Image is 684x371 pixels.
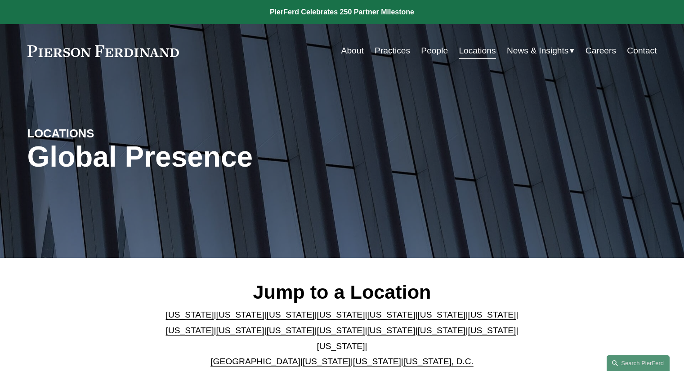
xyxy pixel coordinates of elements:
a: [US_STATE] [267,326,315,335]
a: [US_STATE] [166,326,214,335]
a: [US_STATE] [216,326,264,335]
a: [US_STATE] [317,326,365,335]
a: Contact [627,42,657,59]
a: People [421,42,448,59]
a: [US_STATE] [267,310,315,319]
a: [US_STATE] [303,357,351,366]
span: News & Insights [507,43,569,59]
a: [US_STATE] [468,310,516,319]
a: [US_STATE] [317,341,365,351]
a: [US_STATE] [417,326,465,335]
h1: Global Presence [27,141,447,173]
a: [US_STATE] [417,310,465,319]
a: [US_STATE] [468,326,516,335]
a: Locations [459,42,496,59]
a: [US_STATE] [353,357,401,366]
a: [US_STATE] [216,310,264,319]
a: [US_STATE] [166,310,214,319]
a: [GEOGRAPHIC_DATA] [210,357,300,366]
a: [US_STATE], D.C. [403,357,474,366]
a: Search this site [607,355,670,371]
p: | | | | | | | | | | | | | | | | | | [158,307,526,369]
a: [US_STATE] [317,310,365,319]
a: Practices [375,42,410,59]
a: [US_STATE] [367,326,415,335]
a: Careers [586,42,616,59]
a: folder dropdown [507,42,575,59]
h4: LOCATIONS [27,126,185,141]
a: About [341,42,364,59]
a: [US_STATE] [367,310,415,319]
h2: Jump to a Location [158,280,526,304]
